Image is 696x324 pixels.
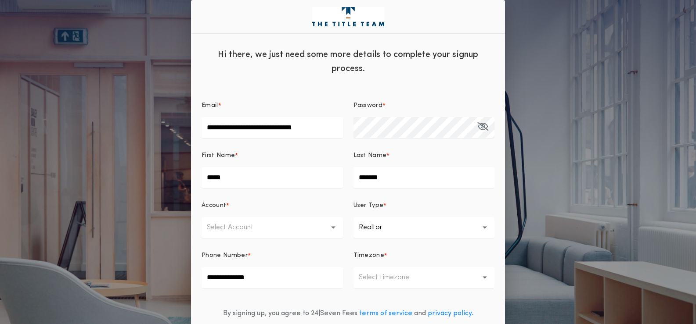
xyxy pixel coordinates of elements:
input: Email* [202,117,343,138]
input: Phone Number* [202,267,343,288]
a: terms of service [359,310,412,317]
p: Select Account [207,222,267,233]
p: User Type [353,201,384,210]
p: Select timezone [359,272,423,283]
p: Password [353,101,383,110]
p: Realtor [359,222,397,233]
img: logo [312,7,384,26]
p: Last Name [353,151,387,160]
button: Select Account [202,217,343,238]
button: Select timezone [353,267,495,288]
input: Last Name* [353,167,495,188]
p: First Name [202,151,235,160]
input: Password* [353,117,495,138]
p: Account [202,201,226,210]
p: Phone Number [202,251,248,260]
div: Hi there, we just need some more details to complete your signup process. [191,41,505,80]
button: Realtor [353,217,495,238]
input: First Name* [202,167,343,188]
div: By signing up, you agree to 24|Seven Fees and [223,308,473,319]
a: privacy policy. [428,310,473,317]
button: Password* [477,117,488,138]
p: Timezone [353,251,385,260]
p: Email [202,101,218,110]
